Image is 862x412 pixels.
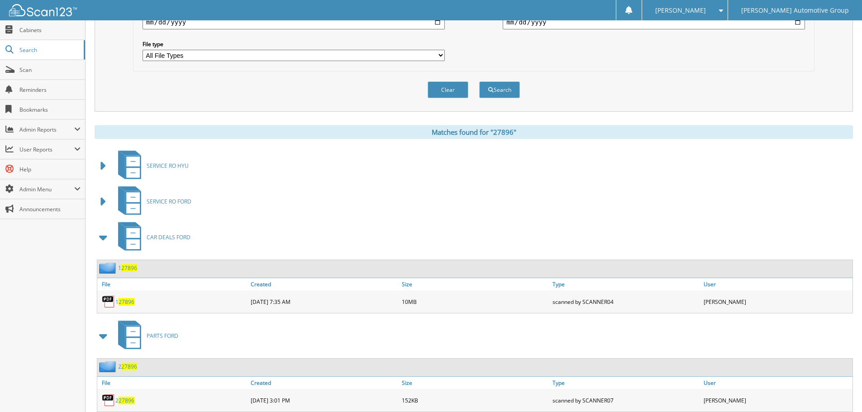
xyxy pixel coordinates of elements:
[147,198,191,205] span: SERVICE RO FORD
[248,377,400,389] a: Created
[102,393,115,407] img: PDF.png
[19,205,81,213] span: Announcements
[121,264,137,272] span: 27896
[701,293,852,311] div: [PERSON_NAME]
[817,369,862,412] iframe: Chat Widget
[400,278,551,290] a: Size
[147,233,190,241] span: CAR DEALS FORD
[143,15,445,29] input: start
[550,377,701,389] a: Type
[550,293,701,311] div: scanned by SCANNER04
[113,219,190,255] a: CAR DEALS FORD
[428,81,468,98] button: Clear
[19,26,81,34] span: Cabinets
[19,86,81,94] span: Reminders
[147,162,189,170] span: SERVICE RO HYU
[248,278,400,290] a: Created
[19,166,81,173] span: Help
[19,106,81,114] span: Bookmarks
[19,126,74,133] span: Admin Reports
[400,377,551,389] a: Size
[400,293,551,311] div: 10MB
[248,391,400,409] div: [DATE] 3:01 PM
[113,184,191,219] a: SERVICE RO FORD
[19,185,74,193] span: Admin Menu
[701,391,852,409] div: [PERSON_NAME]
[102,295,115,308] img: PDF.png
[99,262,118,274] img: folder2.png
[115,298,134,306] a: 127896
[118,264,137,272] a: 127896
[9,4,77,16] img: scan123-logo-white.svg
[113,318,178,354] a: PARTS FORD
[118,363,137,370] a: 227896
[95,125,853,139] div: Matches found for "27896"
[19,46,79,54] span: Search
[400,391,551,409] div: 152KB
[701,377,852,389] a: User
[97,377,248,389] a: File
[248,293,400,311] div: [DATE] 7:35 AM
[99,361,118,372] img: folder2.png
[701,278,852,290] a: User
[550,278,701,290] a: Type
[479,81,520,98] button: Search
[143,40,445,48] label: File type
[147,332,178,340] span: PARTS FORD
[550,391,701,409] div: scanned by SCANNER07
[97,278,248,290] a: File
[115,397,134,404] a: 227896
[19,146,74,153] span: User Reports
[741,8,849,13] span: [PERSON_NAME] Automotive Group
[121,363,137,370] span: 27896
[119,397,134,404] span: 27896
[503,15,805,29] input: end
[19,66,81,74] span: Scan
[113,148,189,184] a: SERVICE RO HYU
[655,8,706,13] span: [PERSON_NAME]
[119,298,134,306] span: 27896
